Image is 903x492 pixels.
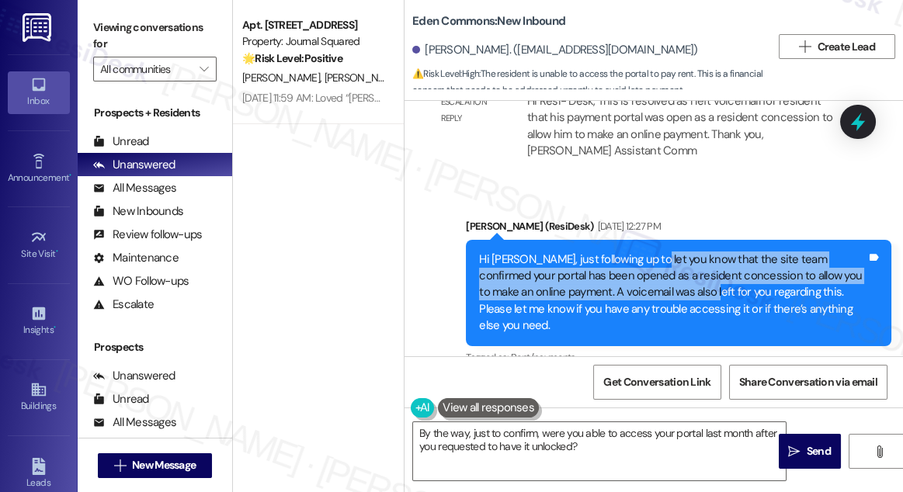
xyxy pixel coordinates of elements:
span: Send [807,443,831,459]
div: Prospects [78,339,232,355]
i:  [873,445,885,458]
div: WO Follow-ups [93,273,189,289]
button: Create Lead [779,34,895,59]
span: Create Lead [818,39,875,55]
span: New Message [132,457,196,473]
span: Get Conversation Link [603,374,710,390]
div: Unanswered [93,157,175,173]
textarea: By the way, just to confirm, were you able to access your portal last month after you requested t... [413,422,786,480]
span: Share Conversation via email [739,374,877,390]
button: Share Conversation via email [729,365,887,400]
div: Prospects + Residents [78,105,232,121]
div: Apt. [STREET_ADDRESS] [242,17,386,33]
strong: 🌟 Risk Level: Positive [242,51,342,65]
span: [PERSON_NAME] [242,71,325,85]
label: Viewing conversations for [93,16,217,57]
div: Review follow-ups [93,227,202,243]
div: Property: Journal Squared [242,33,386,50]
i:  [788,445,800,458]
div: Maintenance [93,250,179,266]
span: : The resident is unable to access the portal to pay rent. This is a financial concern that needs... [412,66,771,99]
strong: ⚠️ Risk Level: High [412,68,479,80]
div: [DATE] 11:59 AM: Loved “[PERSON_NAME] (Journal Squared): You're very welcome! Let me know if you ... [242,91,789,105]
span: [PERSON_NAME] Min [325,71,421,85]
b: Eden Commons: New Inbound [412,13,565,29]
span: • [69,170,71,181]
span: Rent/payments [511,351,576,364]
a: Site Visit • [8,224,70,266]
div: ResiDesk escalation reply -> Hi Resi- Desk, This is resolved as I left voicemail for resident tha... [527,77,832,159]
div: [DATE] 12:27 PM [594,218,661,234]
a: Inbox [8,71,70,113]
i:  [799,40,811,53]
span: • [56,246,58,257]
button: New Message [98,453,213,478]
button: Send [779,434,841,469]
div: Unanswered [93,368,175,384]
div: Email escalation reply [441,78,502,127]
i:  [200,63,208,75]
div: Tagged as: [466,346,891,369]
img: ResiDesk Logo [23,13,54,42]
div: Unread [93,391,149,407]
div: New Inbounds [93,203,183,220]
input: All communities [100,57,192,81]
button: Get Conversation Link [593,365,721,400]
a: Insights • [8,300,70,342]
span: • [54,322,56,333]
div: Escalate [93,296,154,313]
i:  [114,459,126,472]
div: Hi [PERSON_NAME], just following up to let you know that the site team confirmed your portal has ... [479,251,867,334]
div: All Messages [93,180,176,196]
div: [PERSON_NAME]. ([EMAIL_ADDRESS][DOMAIN_NAME]) [412,42,698,58]
a: Buildings [8,376,70,418]
div: All Messages [93,414,176,431]
div: [PERSON_NAME] (ResiDesk) [466,218,891,240]
div: Unread [93,133,149,150]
